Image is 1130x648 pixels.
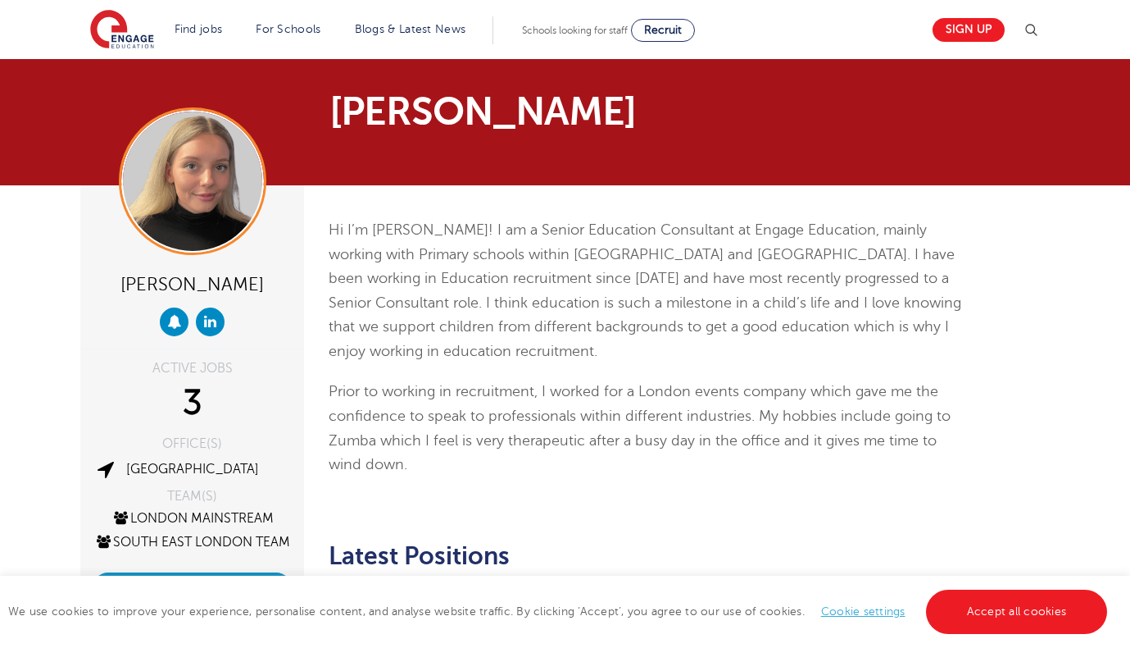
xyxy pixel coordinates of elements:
[644,24,682,36] span: Recruit
[93,362,292,375] div: ACTIVE JOBS
[8,605,1111,618] span: We use cookies to improve your experience, personalise content, and analyse website traffic. By c...
[631,19,695,42] a: Recruit
[111,511,274,526] a: London Mainstream
[175,23,223,35] a: Find jobs
[90,10,154,51] img: Engage Education
[329,92,719,131] h1: [PERSON_NAME]
[821,605,905,618] a: Cookie settings
[329,218,967,363] p: Hi I’m [PERSON_NAME]! I am a Senior Education Consultant at Engage Education, mainly working with...
[93,490,292,503] div: TEAM(S)
[126,462,259,477] a: [GEOGRAPHIC_DATA]
[522,25,628,36] span: Schools looking for staff
[329,380,967,477] p: Prior to working in recruitment, I worked for a London events company which gave me the confidenc...
[256,23,320,35] a: For Schools
[93,437,292,450] div: OFFICE(S)
[93,573,292,604] button: Request A Callback
[933,18,1005,42] a: Sign up
[93,383,292,424] div: 3
[926,590,1108,634] a: Accept all cookies
[94,535,290,550] a: South East London Team
[93,267,292,299] div: [PERSON_NAME]
[329,542,967,570] h2: Latest Positions
[355,23,466,35] a: Blogs & Latest News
